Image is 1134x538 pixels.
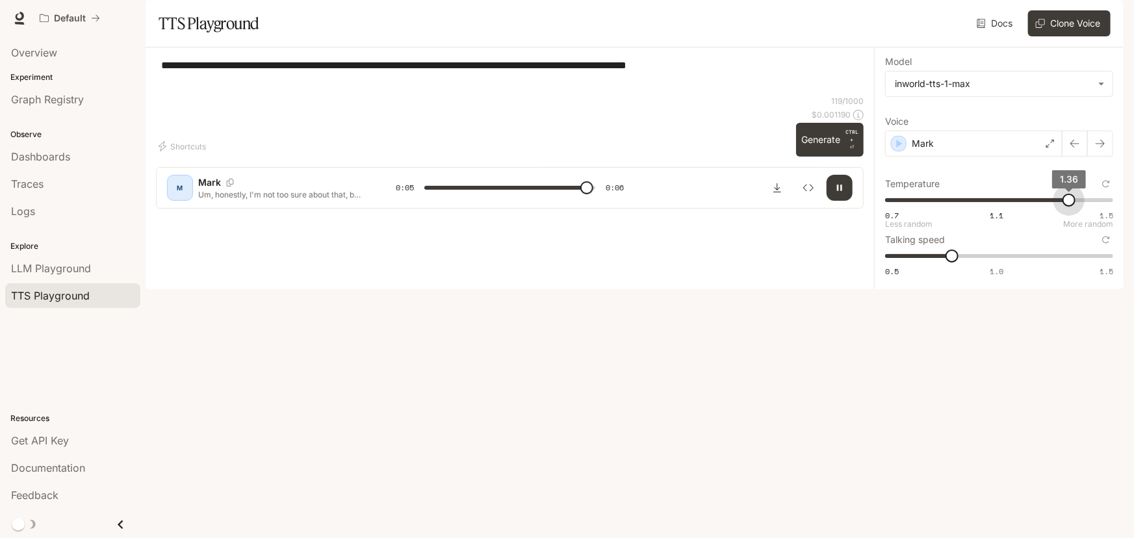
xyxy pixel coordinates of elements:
button: Shortcuts [156,136,211,157]
p: $ 0.001190 [812,109,851,120]
span: 0.7 [885,210,899,221]
button: Copy Voice ID [221,179,239,186]
span: 1.0 [990,266,1003,277]
p: Default [54,13,86,24]
p: CTRL + [845,128,858,144]
p: Talking speed [885,235,945,244]
button: GenerateCTRL +⏎ [796,123,864,157]
div: inworld-tts-1-max [886,71,1113,96]
p: 119 / 1000 [831,96,864,107]
span: 1.1 [990,210,1003,221]
p: Mark [198,176,221,189]
p: Temperature [885,179,940,188]
div: M [170,177,190,198]
h1: TTS Playground [159,10,259,36]
span: 0.5 [885,266,899,277]
p: Less random [885,220,933,228]
p: Voice [885,117,908,126]
span: 1.5 [1100,210,1113,221]
p: ⏎ [845,128,858,151]
span: 1.36 [1060,173,1078,185]
button: Clone Voice [1028,10,1111,36]
button: Reset to default [1099,177,1113,191]
span: 0:06 [606,181,624,194]
p: More random [1063,220,1113,228]
button: All workspaces [34,5,106,31]
div: inworld-tts-1-max [895,77,1092,90]
button: Reset to default [1099,233,1113,247]
button: Inspect [795,175,821,201]
p: Um, honestly, I'm not too sure about that, but, uh, I kinda remember hearing something about it o... [198,189,365,200]
span: 0:05 [396,181,414,194]
p: Mark [912,137,934,150]
p: Model [885,57,912,66]
a: Docs [974,10,1018,36]
button: Download audio [764,175,790,201]
span: 1.5 [1100,266,1113,277]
